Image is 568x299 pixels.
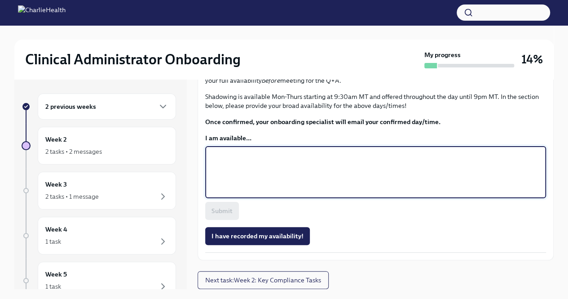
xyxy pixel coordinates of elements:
[205,227,310,245] button: I have recorded my availability!
[424,50,461,59] strong: My progress
[22,217,176,254] a: Week 41 task
[45,269,67,279] h6: Week 5
[205,92,546,110] p: Shadowing is available Mon-Thurs starting at 9:30am MT and offered throughout the day until 9pm M...
[262,76,280,85] em: before
[45,237,61,246] div: 1 task
[22,127,176,165] a: Week 22 tasks • 2 messages
[22,172,176,210] a: Week 32 tasks • 1 message
[45,147,102,156] div: 2 tasks • 2 messages
[45,134,67,144] h6: Week 2
[205,276,321,285] span: Next task : Week 2: Key Compliance Tasks
[198,271,329,289] button: Next task:Week 2: Key Compliance Tasks
[205,134,546,143] label: I am available...
[45,102,96,112] h6: 2 previous weeks
[18,5,66,20] img: CharlieHealth
[45,192,99,201] div: 2 tasks • 1 message
[45,224,67,234] h6: Week 4
[45,179,67,189] h6: Week 3
[205,118,440,126] strong: Once confirmed, your onboarding specialist will email your confirmed day/time.
[211,232,304,241] span: I have recorded my availability!
[521,51,543,67] h3: 14%
[45,282,61,291] div: 1 task
[38,94,176,120] div: 2 previous weeks
[25,50,241,68] h2: Clinical Administrator Onboarding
